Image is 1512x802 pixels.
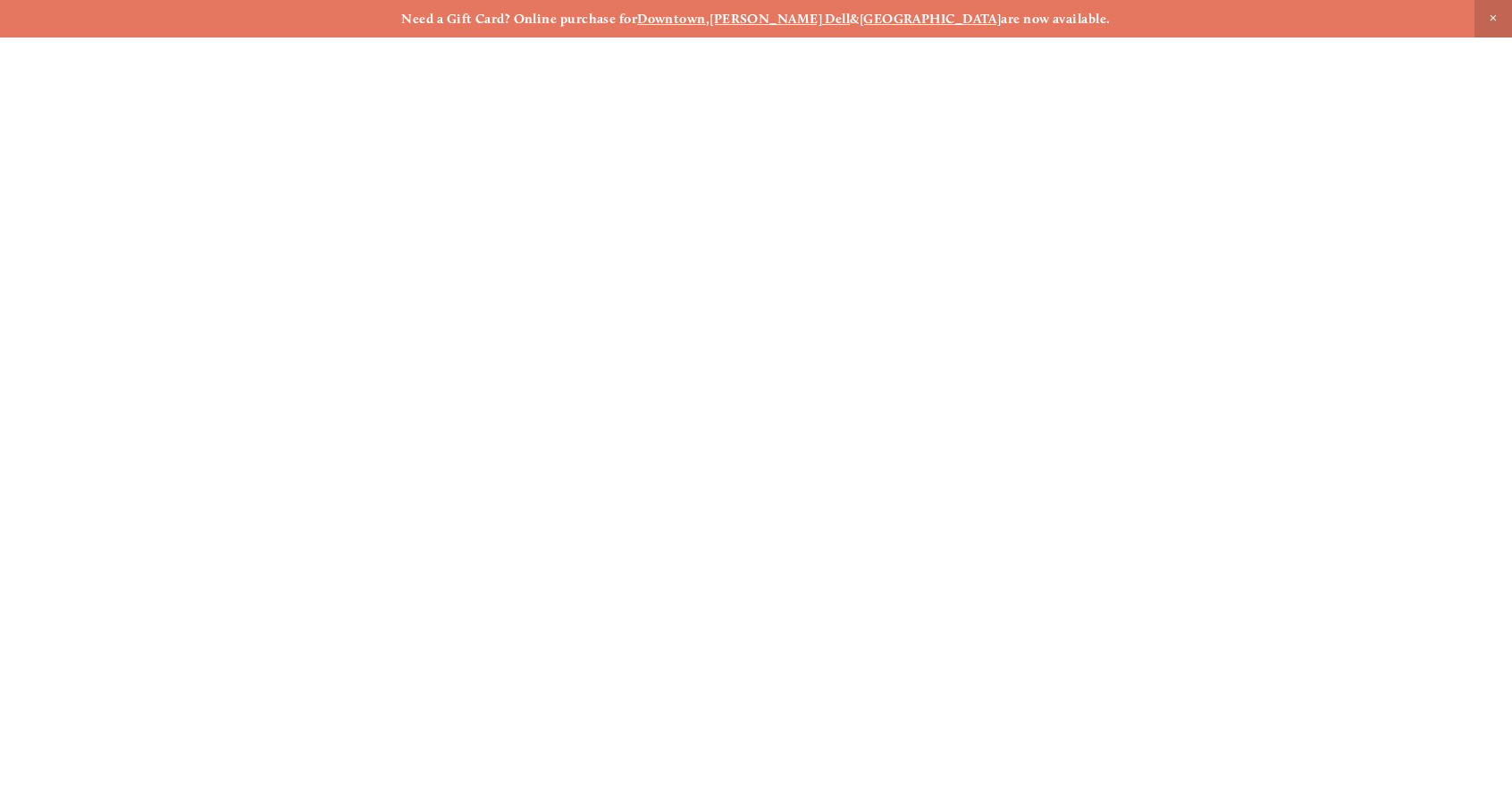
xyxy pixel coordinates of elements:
strong: are now available. [1001,11,1110,27]
a: Downtown [637,11,706,27]
a: [PERSON_NAME] Dell [710,11,850,27]
strong: , [706,11,710,27]
strong: & [850,11,859,27]
a: [GEOGRAPHIC_DATA] [860,11,1002,27]
strong: Need a Gift Card? Online purchase for [401,11,637,27]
